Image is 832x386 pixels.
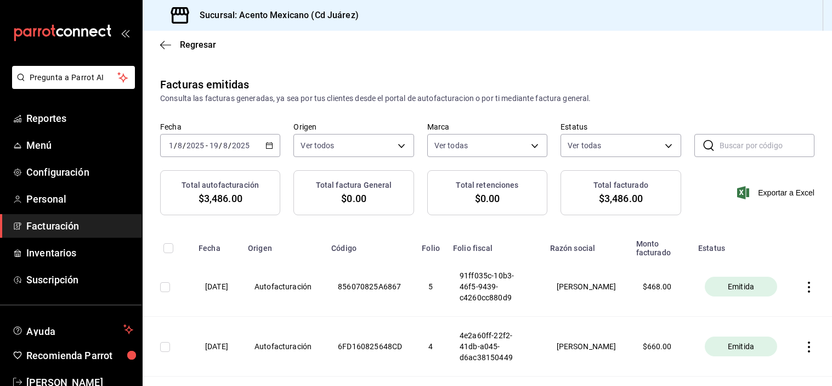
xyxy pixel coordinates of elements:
span: Emitida [723,281,759,292]
button: Regresar [160,40,216,50]
th: Estatus [692,233,790,257]
span: Ayuda [26,323,119,336]
th: [DATE] [192,317,241,377]
th: Origen [241,233,325,257]
th: [PERSON_NAME] [544,317,630,377]
span: $0.00 [341,191,366,206]
div: Facturas emitidas [160,76,249,93]
input: ---- [186,141,205,150]
input: -- [168,141,174,150]
th: [DATE] [192,257,241,317]
span: / [174,141,177,150]
input: -- [223,141,228,150]
span: Configuración [26,165,133,180]
span: / [228,141,231,150]
button: Exportar a Excel [739,186,814,199]
th: 4 [415,317,446,377]
div: Consulta las facturas generadas, ya sea por tus clientes desde el portal de autofacturacion o por... [160,93,814,104]
input: Buscar por código [720,135,814,156]
th: Autofacturación [241,317,325,377]
label: Estatus [561,123,681,131]
input: ---- [231,141,250,150]
th: 5 [415,257,446,317]
span: Ver todos [301,140,334,151]
span: / [183,141,186,150]
th: $ 660.00 [630,317,692,377]
button: open_drawer_menu [121,29,129,37]
h3: Total factura General [316,180,392,191]
h3: Total autofacturación [182,180,259,191]
button: Pregunta a Parrot AI [12,66,135,89]
span: Emitida [723,341,759,352]
h3: Total retenciones [456,180,518,191]
th: Razón social [544,233,630,257]
span: Ver todas [568,140,601,151]
th: Fecha [192,233,241,257]
h3: Sucursal: Acento Mexicano (Cd Juárez) [191,9,359,22]
span: Suscripción [26,272,133,287]
th: Autofacturación [241,257,325,317]
span: / [219,141,222,150]
th: 4e2a60ff-22f2-41db-a045-d6ac38150449 [446,317,544,377]
th: Código [325,233,415,257]
span: Inventarios [26,245,133,260]
th: $ 468.00 [630,257,692,317]
span: $3,486.00 [199,191,242,206]
span: $0.00 [475,191,500,206]
label: Fecha [160,123,280,131]
span: $3,486.00 [599,191,643,206]
th: Folio fiscal [446,233,544,257]
input: -- [177,141,183,150]
a: Pregunta a Parrot AI [8,80,135,91]
input: -- [209,141,219,150]
span: Ver todas [434,140,468,151]
label: Marca [427,123,547,131]
label: Origen [293,123,414,131]
span: Recomienda Parrot [26,348,133,363]
th: 6FD160825648CD [325,317,415,377]
th: 856070825A6867 [325,257,415,317]
span: - [206,141,208,150]
span: Menú [26,138,133,153]
span: Regresar [180,40,216,50]
span: Facturación [26,219,133,233]
span: Reportes [26,111,133,126]
th: Monto facturado [630,233,692,257]
span: Personal [26,192,133,206]
th: [PERSON_NAME] [544,257,630,317]
span: Pregunta a Parrot AI [30,72,118,83]
th: 91ff035c-10b3-46f5-9439-c4260cc880d9 [446,257,544,317]
h3: Total facturado [593,180,648,191]
th: Folio [415,233,446,257]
